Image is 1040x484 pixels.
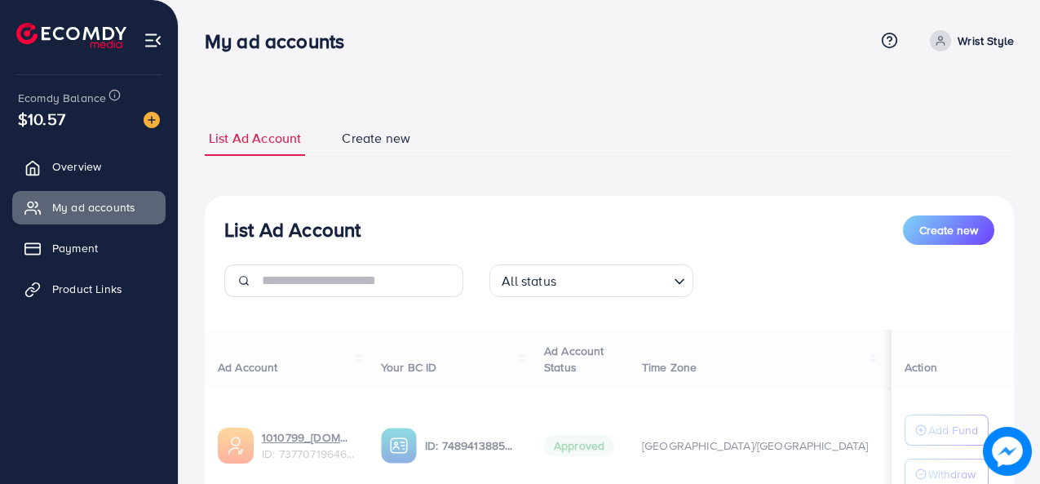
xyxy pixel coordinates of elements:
[12,232,166,264] a: Payment
[52,240,98,256] span: Payment
[923,30,1014,51] a: Wrist Style
[52,199,135,215] span: My ad accounts
[12,273,166,305] a: Product Links
[144,31,162,50] img: menu
[983,427,1032,476] img: image
[561,266,667,293] input: Search for option
[16,23,126,48] img: logo
[52,281,122,297] span: Product Links
[342,129,410,148] span: Create new
[224,218,361,242] h3: List Ad Account
[958,31,1014,51] p: Wrist Style
[144,112,160,128] img: image
[903,215,994,245] button: Create new
[52,158,101,175] span: Overview
[489,264,693,297] div: Search for option
[12,150,166,183] a: Overview
[12,191,166,224] a: My ad accounts
[18,90,106,106] span: Ecomdy Balance
[18,107,65,131] span: $10.57
[919,222,978,238] span: Create new
[205,29,357,53] h3: My ad accounts
[498,269,560,293] span: All status
[209,129,301,148] span: List Ad Account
